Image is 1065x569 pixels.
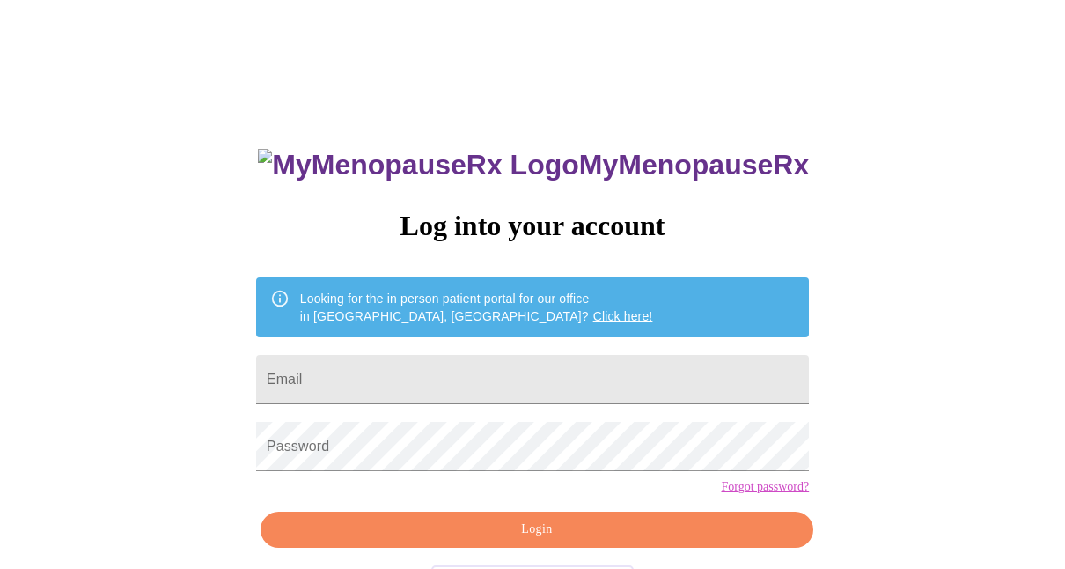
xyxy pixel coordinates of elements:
[593,309,653,323] a: Click here!
[281,519,793,541] span: Login
[721,480,809,494] a: Forgot password?
[256,210,809,242] h3: Log into your account
[261,512,813,548] button: Login
[300,283,653,332] div: Looking for the in person patient portal for our office in [GEOGRAPHIC_DATA], [GEOGRAPHIC_DATA]?
[258,149,809,181] h3: MyMenopauseRx
[258,149,578,181] img: MyMenopauseRx Logo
